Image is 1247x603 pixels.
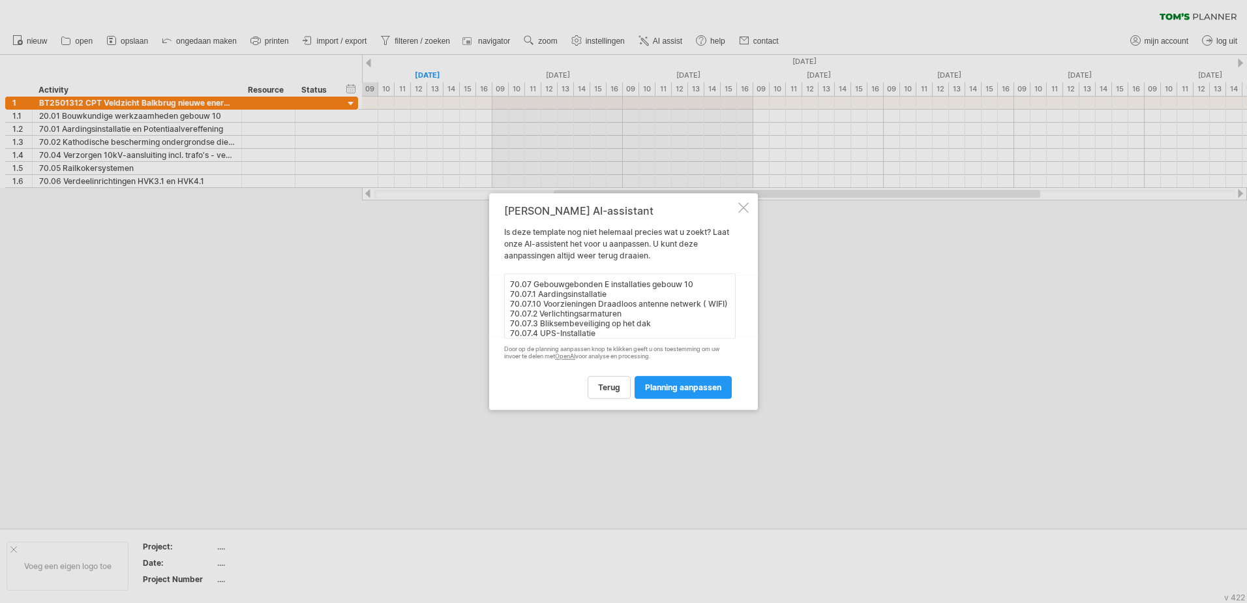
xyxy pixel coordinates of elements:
a: terug [588,376,631,399]
span: planning aanpassen [645,382,721,392]
div: Is deze template nog niet helemaal precies wat u zoekt? Laat onze AI-assistent het voor u aanpass... [504,205,736,398]
div: [PERSON_NAME] AI-assistant [504,205,736,217]
div: Door op de planning aanpassen knop te klikken geeft u ons toestemming om uw invoer te delen met v... [504,346,736,360]
a: OpenAI [555,352,575,360]
span: terug [598,382,620,392]
a: planning aanpassen [635,376,732,399]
